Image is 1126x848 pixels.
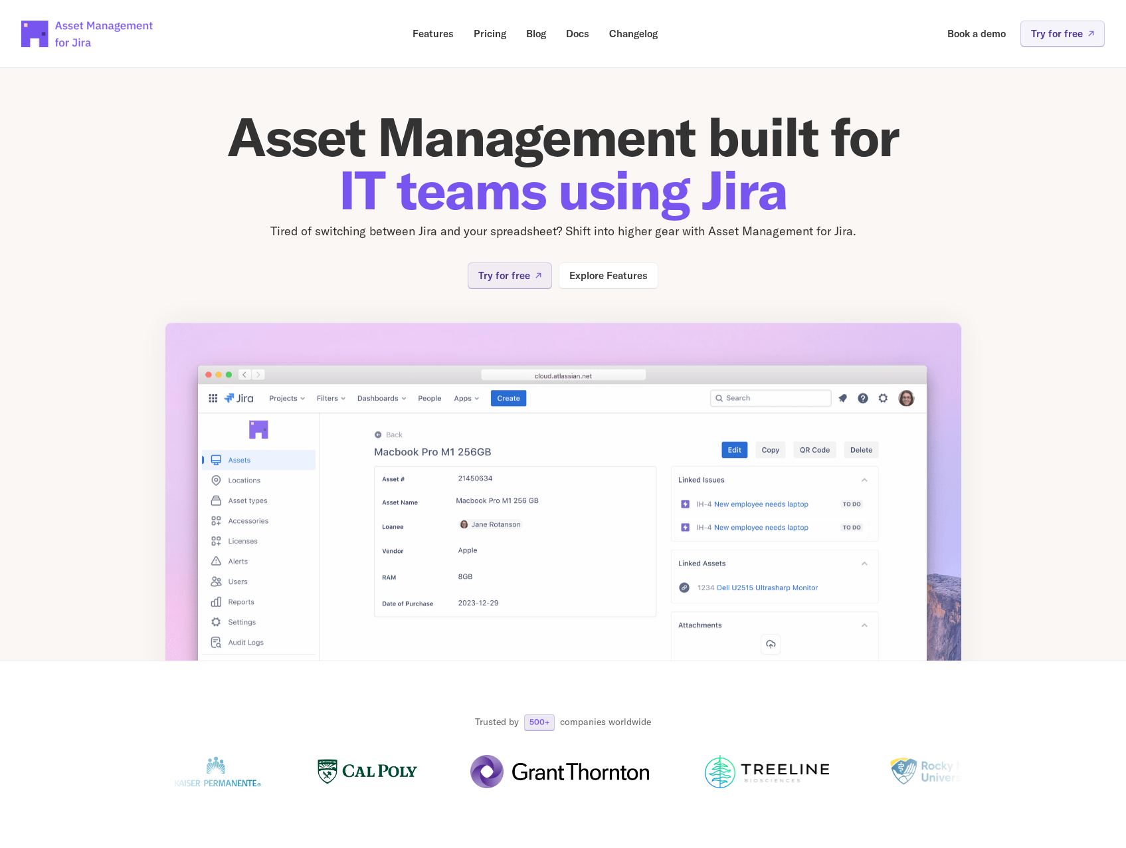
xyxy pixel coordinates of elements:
[557,21,599,47] a: Docs
[566,29,589,39] p: Docs
[475,716,519,729] p: Trusted by
[938,21,1015,47] a: Book a demo
[517,21,555,47] a: Blog
[413,29,454,39] p: Features
[947,29,1006,39] p: Book a demo
[165,110,962,217] h1: Asset Management built for
[1031,29,1083,39] p: Try for free
[464,21,516,47] a: Pricing
[478,270,530,280] p: Try for free
[600,21,667,47] a: Changelog
[559,263,658,288] a: Explore Features
[171,755,264,788] img: Logo
[569,270,648,280] p: Explore Features
[560,716,651,729] p: companies worldwide
[526,29,546,39] p: Blog
[1020,21,1105,47] a: Try for free
[474,29,506,39] p: Pricing
[403,21,463,47] a: Features
[165,322,962,728] img: App
[702,755,832,788] img: Logo
[318,755,417,788] img: Logo
[339,156,787,223] span: IT teams using Jira
[609,29,658,39] p: Changelog
[165,222,962,241] p: Tired of switching between Jira and your spreadsheet? Shift into higher gear with Asset Managemen...
[529,718,549,726] p: 500+
[468,263,552,288] a: Try for free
